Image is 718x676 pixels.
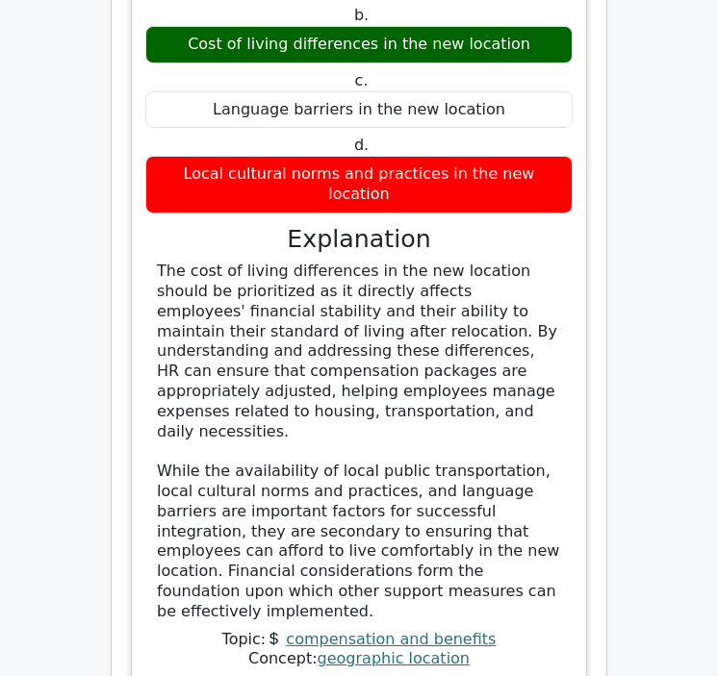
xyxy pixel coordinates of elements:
div: Cost of living differences in the new location [145,26,573,63]
span: c. [355,71,369,89]
a: compensation and benefits [286,630,496,648]
span: b. [354,6,369,24]
span: d. [354,136,369,154]
div: Concept: [145,649,573,669]
div: Local cultural norms and practices in the new location [145,156,573,213]
div: Topic: [145,630,573,650]
div: The cost of living differences in the new location should be prioritized as it directly affects e... [157,262,561,621]
a: geographic location [318,649,470,667]
h3: Explanation [157,225,561,254]
div: Language barriers in the new location [145,91,573,129]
